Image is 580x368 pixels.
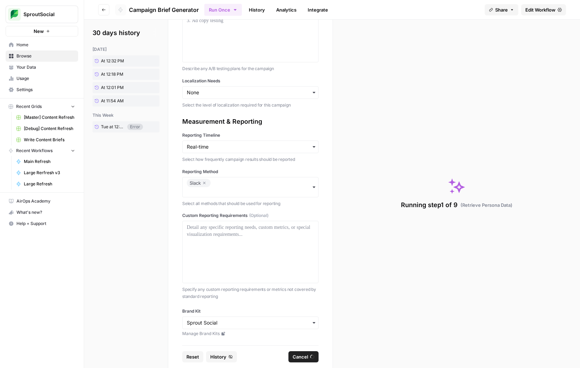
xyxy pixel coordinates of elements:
[182,132,319,138] label: Reporting Timeline
[16,148,53,154] span: Recent Workflows
[93,122,127,132] a: Tue at 12:22 PM
[204,4,242,16] button: Run Once
[249,212,268,219] span: (Optional)
[182,200,319,207] p: Select all methods that should be used for reporting
[101,124,125,130] span: Tue at 12:22 PM
[101,58,124,64] span: At 12:32 PM
[16,87,75,93] span: Settings
[206,351,237,362] button: History
[13,156,78,167] a: Main Refresh
[293,353,308,360] span: Cancel
[23,11,66,18] span: SproutSocial
[93,28,159,38] h2: 30 days history
[6,196,78,207] a: AirOps Academy
[401,200,512,210] div: Running step 1 of 9
[16,220,75,227] span: Help + Support
[182,212,319,219] label: Custom Reporting Requirements
[182,351,203,362] button: Reset
[16,42,75,48] span: Home
[6,145,78,156] button: Recent Workflows
[93,82,145,93] a: At 12:01 PM
[525,6,555,13] span: Edit Workflow
[24,114,75,121] span: [Master] Content Refresh
[16,103,42,110] span: Recent Grids
[6,218,78,229] button: Help + Support
[6,26,78,36] button: New
[16,64,75,70] span: Your Data
[272,4,301,15] a: Analytics
[303,4,332,15] a: Integrate
[34,28,44,35] span: New
[190,179,208,187] div: Slack
[182,308,319,314] label: Brand Kit
[24,137,75,143] span: Write Content Briefs
[6,50,78,62] a: Browse
[129,6,199,14] span: Campaign Brief Generator
[210,353,226,360] span: History
[245,4,269,15] a: History
[6,84,78,95] a: Settings
[16,75,75,82] span: Usage
[16,198,75,204] span: AirOps Academy
[187,143,314,150] input: Real-time
[182,65,319,72] p: Describe any A/B testing plans for the campaign
[24,158,75,165] span: Main Refresh
[187,89,314,96] input: None
[182,102,319,109] p: Select the level of localization required for this campaign
[182,117,319,127] div: Measurement & Reporting
[6,39,78,50] a: Home
[485,4,518,15] button: Share
[13,167,78,178] a: Large Rerfresh v3
[6,62,78,73] a: Your Data
[182,169,319,175] label: Reporting Method
[101,84,124,91] span: At 12:01 PM
[93,112,159,118] div: this week
[182,330,319,337] a: Manage Brand Kits
[13,112,78,123] a: [Master] Content Refresh
[13,178,78,190] a: Large Refresh
[115,4,199,15] a: Campaign Brief Generator
[288,351,319,362] button: Cancel
[93,69,145,80] a: At 12:18 PM
[182,286,319,300] p: Specify any custom reporting requirements or metrics not covered by standard reporting
[93,46,159,53] div: [DATE]
[8,8,21,21] img: SproutSocial Logo
[186,353,199,360] span: Reset
[521,4,566,15] a: Edit Workflow
[93,55,145,67] a: At 12:32 PM
[101,98,124,104] span: At 11:54 AM
[93,95,145,107] a: At 11:54 AM
[182,177,319,197] button: Slack
[6,6,78,23] button: Workspace: SproutSocial
[6,73,78,84] a: Usage
[182,78,319,84] label: Localization Needs
[6,101,78,112] button: Recent Grids
[13,134,78,145] a: Write Content Briefs
[16,53,75,59] span: Browse
[24,181,75,187] span: Large Refresh
[101,71,123,77] span: At 12:18 PM
[495,6,508,13] span: Share
[6,207,78,218] button: What's new?
[460,202,512,209] span: ( Retrieve Persona Data )
[24,125,75,132] span: [Debug] Content Refresh
[187,319,314,326] input: Sprout Social
[127,124,143,130] div: Error
[24,170,75,176] span: Large Rerfresh v3
[182,156,319,163] p: Select how frequently campaign results should be reported
[13,123,78,134] a: [Debug] Content Refresh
